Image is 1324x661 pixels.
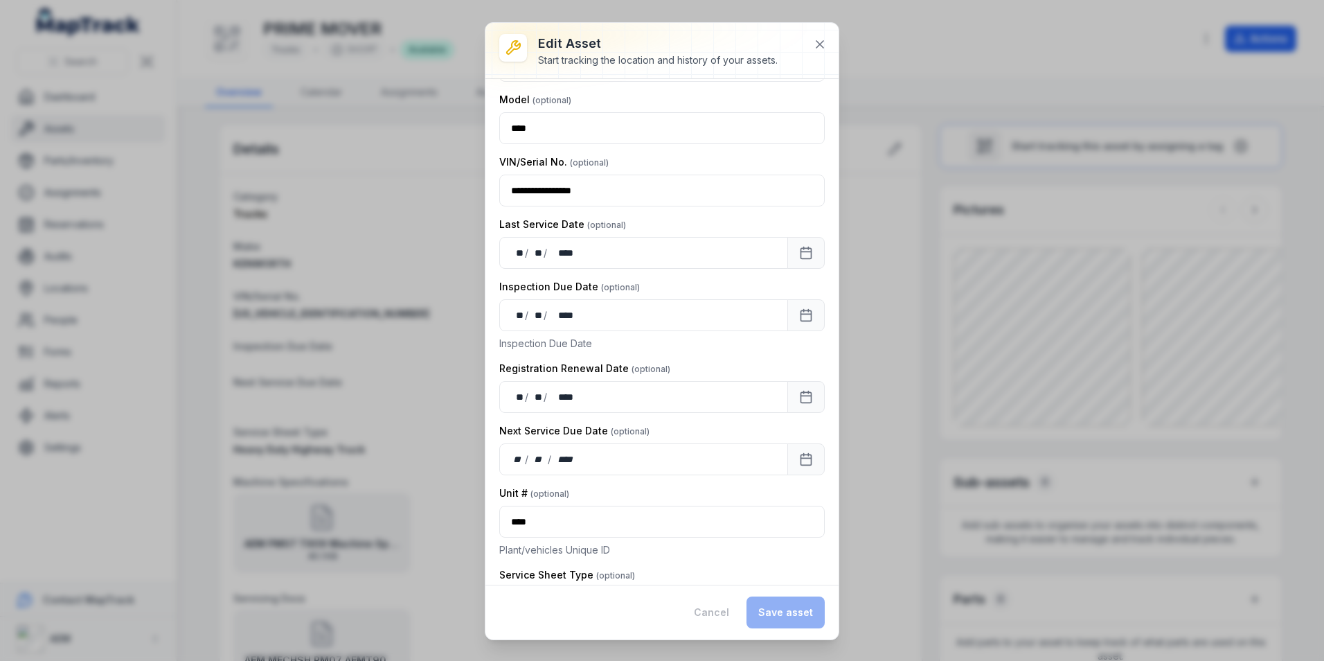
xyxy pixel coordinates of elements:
div: / [544,246,548,260]
label: Inspection Due Date [499,280,640,294]
div: / [525,246,530,260]
p: Plant/vehicles Unique ID [499,543,825,557]
div: month, [530,452,548,466]
div: / [525,390,530,404]
div: year, [548,390,575,404]
div: day, [511,452,525,466]
div: year, [548,246,575,260]
div: month, [530,390,544,404]
label: Model [499,93,571,107]
button: Calendar [787,299,825,331]
button: Calendar [787,443,825,475]
div: / [525,308,530,322]
label: Unit # [499,486,569,500]
div: / [548,452,553,466]
label: Next Service Due Date [499,424,650,438]
div: / [544,390,548,404]
div: month, [530,246,544,260]
label: Service Sheet Type [499,568,635,582]
p: Inspection Due Date [499,337,825,351]
div: day, [511,246,525,260]
div: month, [530,308,544,322]
div: / [525,452,530,466]
button: Calendar [787,381,825,413]
div: day, [511,308,525,322]
h3: Edit asset [538,34,778,53]
div: year, [553,452,578,466]
div: / [544,308,548,322]
label: VIN/Serial No. [499,155,609,169]
div: day, [511,390,525,404]
button: Calendar [787,237,825,269]
label: Last Service Date [499,218,626,231]
div: year, [548,308,575,322]
label: Registration Renewal Date [499,362,670,376]
div: Start tracking the location and history of your assets. [538,53,778,67]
